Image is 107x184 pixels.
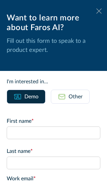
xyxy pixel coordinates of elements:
label: Work email [7,175,100,183]
label: First name [7,117,100,125]
div: I'm interested in... [7,78,100,86]
div: Other [69,93,83,101]
div: Demo [24,93,38,101]
p: Fill out this form to speak to a product expert. [7,37,100,55]
div: Want to learn more about Faros AI? [7,13,100,33]
label: Last name [7,147,100,155]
